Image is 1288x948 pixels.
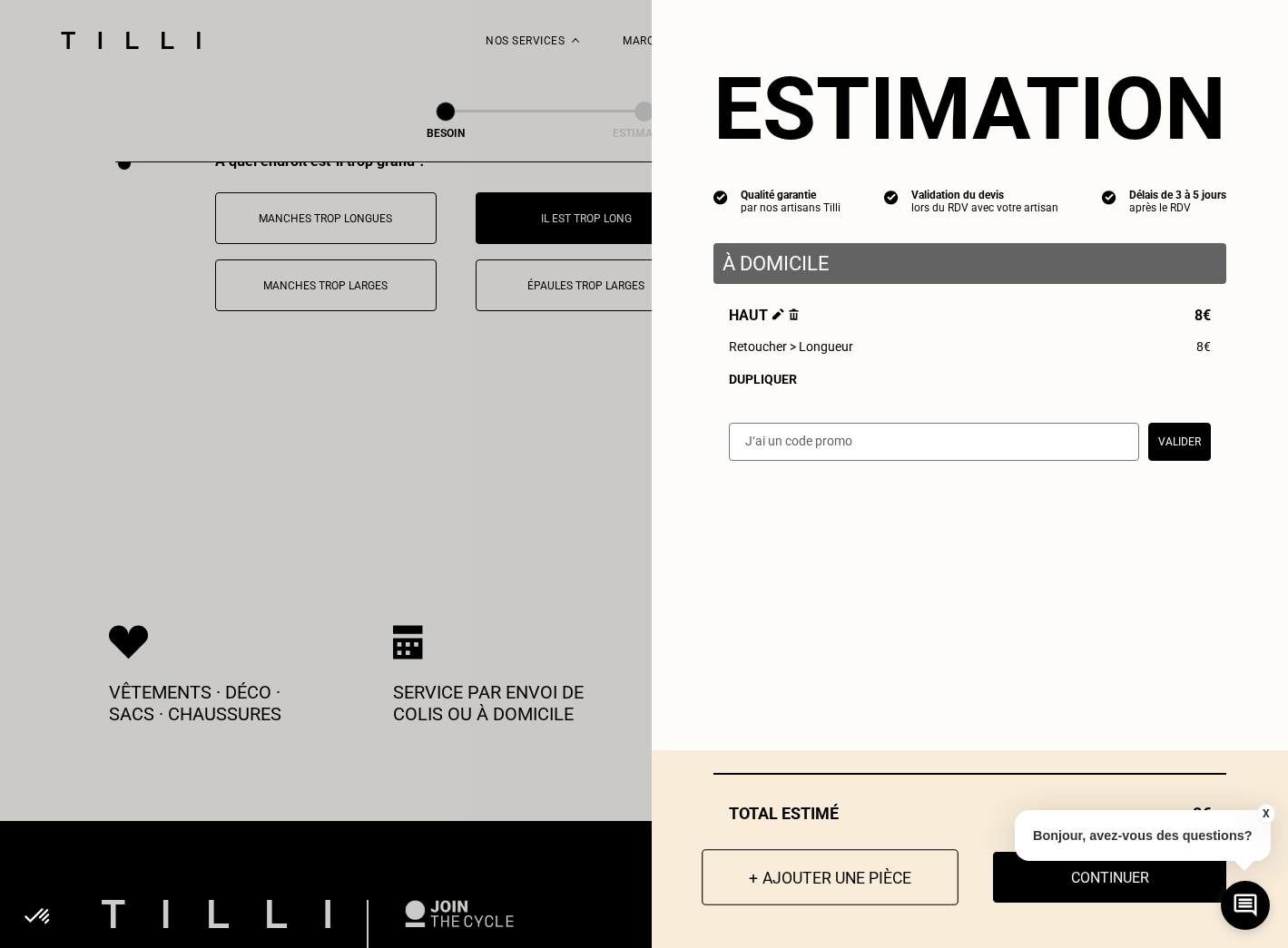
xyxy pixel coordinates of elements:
button: X [1256,804,1274,824]
div: Total estimé [713,804,1226,823]
span: 8€ [1196,339,1211,354]
button: Valider [1148,423,1211,461]
div: Validation du devis [911,189,1058,201]
p: À domicile [723,252,1217,275]
img: icon list info [1102,189,1116,205]
img: icon list info [884,189,899,205]
span: Haut [729,307,799,324]
span: Retoucher > Longueur [729,339,853,354]
div: après le RDV [1129,201,1226,214]
div: lors du RDV avec votre artisan [911,201,1058,214]
div: Qualité garantie [741,189,841,201]
input: J‘ai un code promo [729,423,1139,461]
span: 8€ [1195,307,1211,324]
img: Éditer [772,308,784,320]
div: par nos artisans Tilli [741,201,841,214]
button: Continuer [993,852,1226,903]
p: Bonjour, avez-vous des questions? [1015,810,1271,861]
img: icon list info [713,189,728,205]
div: Délais de 3 à 5 jours [1129,189,1226,201]
section: Estimation [713,58,1226,160]
div: Dupliquer [729,372,1211,386]
button: + Ajouter une pièce [702,849,959,905]
img: Supprimer [789,308,799,320]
